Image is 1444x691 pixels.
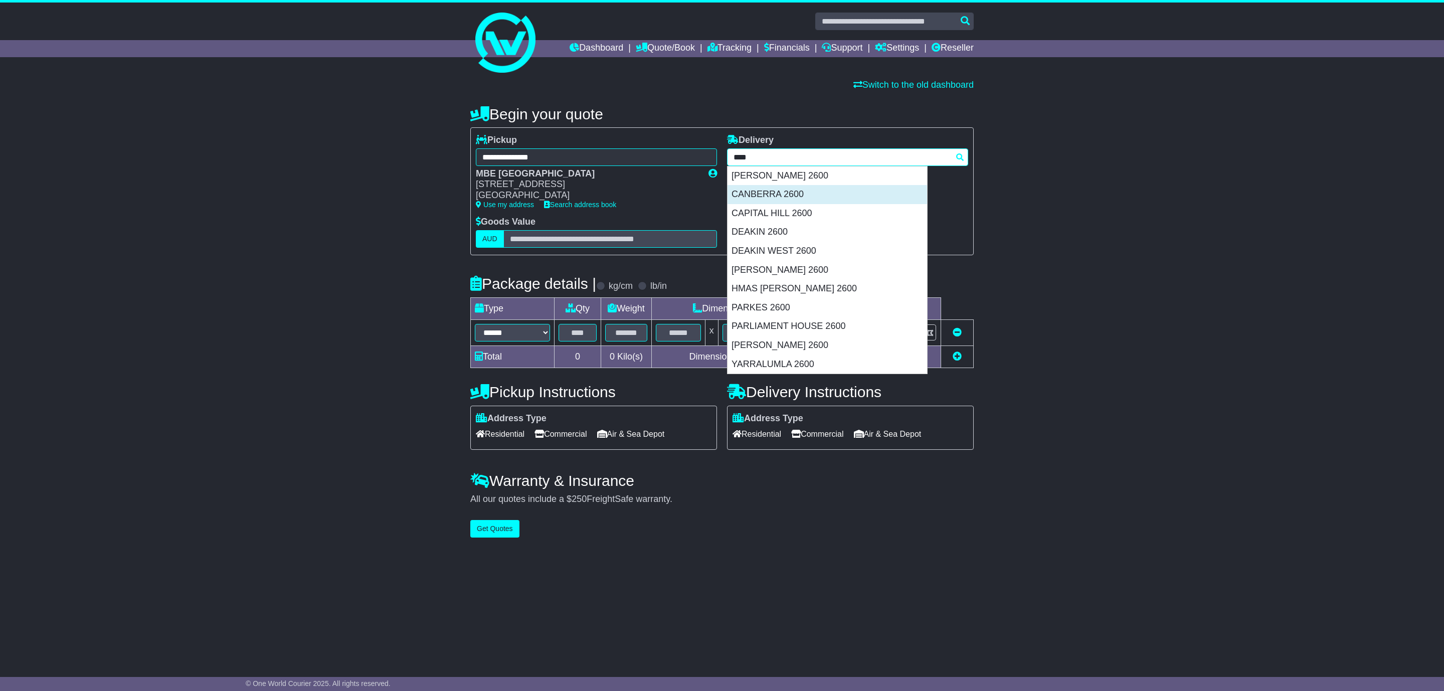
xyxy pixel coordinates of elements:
td: Type [471,297,555,319]
a: Use my address [476,201,534,209]
div: PARLIAMENT HOUSE 2600 [728,317,927,336]
h4: Warranty & Insurance [470,472,974,489]
td: Total [471,345,555,368]
a: Quote/Book [636,40,695,57]
div: CAPITAL HILL 2600 [728,204,927,223]
div: [PERSON_NAME] 2600 [728,166,927,186]
td: Kilo(s) [601,345,652,368]
h4: Package details | [470,275,596,292]
button: Get Quotes [470,520,519,538]
span: Residential [733,426,781,442]
div: HMAS [PERSON_NAME] 2600 [728,279,927,298]
div: [PERSON_NAME] 2600 [728,336,927,355]
label: AUD [476,230,504,248]
div: DEAKIN 2600 [728,223,927,242]
typeahead: Please provide city [727,148,968,166]
div: YARRALUMLA 2600 [728,355,927,374]
span: 0 [610,352,615,362]
label: kg/cm [609,281,633,292]
td: Dimensions in Centimetre(s) [651,345,838,368]
label: Address Type [733,413,803,424]
div: All our quotes include a $ FreightSafe warranty. [470,494,974,505]
td: Dimensions (L x W x H) [651,297,838,319]
span: © One World Courier 2025. All rights reserved. [246,679,391,687]
a: Settings [875,40,919,57]
a: Remove this item [953,327,962,337]
label: Goods Value [476,217,535,228]
a: Add new item [953,352,962,362]
h4: Delivery Instructions [727,384,974,400]
a: Financials [764,40,810,57]
a: Reseller [932,40,974,57]
a: Switch to the old dashboard [853,80,974,90]
span: Commercial [534,426,587,442]
div: DEAKIN WEST 2600 [728,242,927,261]
label: Delivery [727,135,774,146]
a: Tracking [707,40,752,57]
span: Air & Sea Depot [597,426,665,442]
a: Support [822,40,862,57]
a: Dashboard [570,40,623,57]
span: 250 [572,494,587,504]
div: [GEOGRAPHIC_DATA] [476,190,698,201]
div: CANBERRA 2600 [728,185,927,204]
div: MBE [GEOGRAPHIC_DATA] [476,168,698,180]
span: Air & Sea Depot [854,426,922,442]
a: Search address book [544,201,616,209]
h4: Begin your quote [470,106,974,122]
label: Address Type [476,413,547,424]
div: PARKES 2600 [728,298,927,317]
td: 0 [555,345,601,368]
div: [STREET_ADDRESS] [476,179,698,190]
td: x [705,319,718,345]
label: Pickup [476,135,517,146]
td: Qty [555,297,601,319]
h4: Pickup Instructions [470,384,717,400]
label: lb/in [650,281,667,292]
td: Weight [601,297,652,319]
div: [PERSON_NAME] 2600 [728,261,927,280]
span: Residential [476,426,524,442]
span: Commercial [791,426,843,442]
